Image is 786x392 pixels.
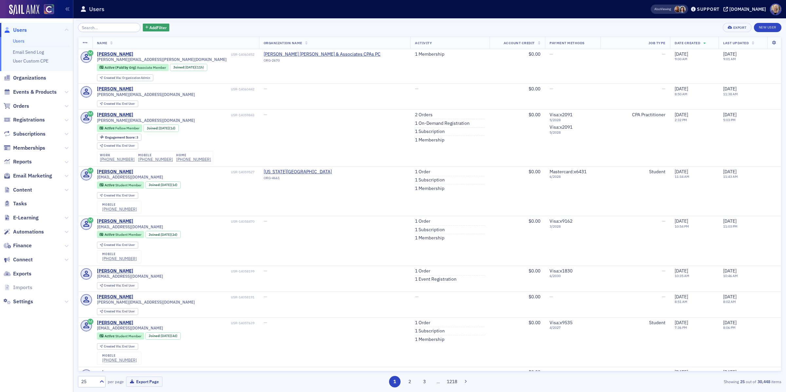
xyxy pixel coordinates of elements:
span: — [415,86,419,92]
a: 1 Membership [415,137,444,143]
span: Visa : x1830 [550,268,572,274]
span: [DATE] [723,320,737,326]
span: Active [104,232,115,237]
span: Joined : [149,183,161,187]
span: Automations [13,228,44,235]
div: Student [605,169,665,175]
div: ORG-4661 [264,176,332,182]
a: [PHONE_NUMBER] [100,157,135,162]
a: Active Fellow Member [100,126,139,130]
button: [DOMAIN_NAME] [723,7,768,11]
span: Active [104,334,115,338]
span: $0.00 [529,268,540,274]
span: [PERSON_NAME][EMAIL_ADDRESS][DOMAIN_NAME] [97,92,195,97]
span: Settings [13,298,33,305]
a: [PHONE_NUMBER] [176,157,211,162]
span: Created Via : [104,283,122,288]
span: — [550,51,553,57]
div: Created Via: Organization Admin [97,74,153,81]
span: — [662,86,665,92]
a: Organizations [4,74,46,82]
span: [DATE] [675,86,688,92]
span: Visa : x2091 [550,124,572,130]
span: Joined : [173,65,186,69]
div: Active: Active: Student Member [97,332,144,340]
a: Users [4,27,27,34]
a: 1 Order [415,218,430,224]
span: Exports [13,270,31,277]
a: [PHONE_NUMBER] [102,256,137,261]
a: Registrations [4,116,45,123]
span: Imports [13,284,32,291]
span: Fellow Member [115,126,140,130]
div: [PERSON_NAME] [97,218,133,224]
a: 1 Subscription [415,328,445,334]
span: — [662,218,665,224]
a: Active Student Member [100,183,141,187]
span: Payment Methods [550,41,585,45]
a: Content [4,186,32,194]
span: 6 / 2028 [550,175,596,179]
span: Joined : [149,334,161,338]
span: Users [13,27,27,34]
a: SailAMX [9,5,39,15]
span: [DATE] [723,51,737,57]
a: 1 Subscription [415,177,445,183]
span: Last Updated [723,41,749,45]
span: — [264,320,267,326]
div: Created Via: End User [97,101,138,107]
span: — [662,369,665,375]
div: End User [104,284,135,288]
label: per page [108,379,124,384]
div: USR-14057365 [124,370,254,375]
span: $0.00 [529,294,540,300]
div: Also [654,7,661,11]
button: Export Page [126,377,162,387]
span: Memberships [13,144,45,152]
div: [PERSON_NAME] [97,294,133,300]
div: Joined: 2025-09-30 00:00:00 [170,64,207,71]
div: Organization Admin [104,76,150,80]
div: Joined: 2025-09-29 00:00:00 [143,124,179,132]
div: Created Via: End User [97,308,138,315]
img: SailAMX [44,4,54,14]
a: Active Student Member [100,233,141,237]
span: [DATE] [723,268,737,274]
a: 1 On-Demand Registration [415,121,470,126]
span: Activity [415,41,432,45]
span: [DATE] [723,112,737,118]
span: — [264,369,267,375]
span: $0.00 [529,112,540,118]
span: Visa : x2091 [550,112,572,118]
div: Created Via: End User [97,343,138,350]
span: Created Via : [104,102,122,106]
span: — [662,294,665,300]
a: [PERSON_NAME] [97,169,133,175]
time: 7:36 PM [675,325,687,330]
time: 8:51 AM [675,299,687,304]
a: Connect [4,256,33,263]
div: Joined: 2025-09-28 00:00:00 [145,231,181,238]
span: [DATE] [161,333,171,338]
div: 3 [105,136,138,139]
a: 1 Membership [415,186,444,192]
a: [PERSON_NAME] [97,112,133,118]
span: — [550,369,553,375]
span: [DATE] [723,218,737,224]
span: — [264,294,267,300]
time: 8:50 AM [675,92,687,96]
button: Export [723,23,751,32]
span: 4 / 2027 [550,326,596,330]
a: 1 Order [415,320,430,326]
span: Reports [13,158,32,165]
time: 2:32 PM [675,118,687,122]
span: 3 / 2028 [550,224,596,229]
a: Subscriptions [4,130,46,138]
span: [PERSON_NAME][EMAIL_ADDRESS][PERSON_NAME][DOMAIN_NAME] [97,57,227,62]
div: Active: Active: Student Member [97,231,144,238]
span: — [264,86,267,92]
